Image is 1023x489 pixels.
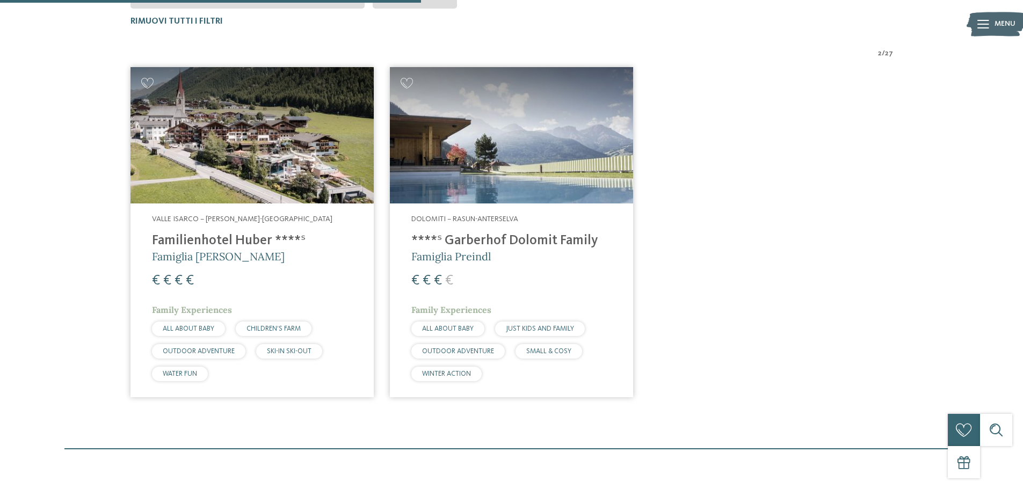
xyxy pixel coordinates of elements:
span: € [186,274,194,288]
span: Famiglia [PERSON_NAME] [152,250,285,263]
span: SMALL & COSY [526,348,571,355]
span: Family Experiences [411,304,491,315]
span: € [152,274,160,288]
span: Dolomiti – Rasun-Anterselva [411,215,518,223]
span: WATER FUN [163,370,197,377]
span: 2 [878,48,882,59]
span: CHILDREN’S FARM [246,325,301,332]
img: Cercate un hotel per famiglie? Qui troverete solo i migliori! [390,67,633,204]
span: Valle Isarco – [PERSON_NAME]-[GEOGRAPHIC_DATA] [152,215,332,223]
a: Cercate un hotel per famiglie? Qui troverete solo i migliori! Valle Isarco – [PERSON_NAME]-[GEOGR... [130,67,374,397]
span: Rimuovi tutti i filtri [130,17,223,26]
span: € [445,274,453,288]
span: 27 [885,48,893,59]
span: JUST KIDS AND FAMILY [506,325,574,332]
span: / [882,48,885,59]
span: € [163,274,171,288]
span: OUTDOOR ADVENTURE [163,348,235,355]
span: € [411,274,419,288]
a: Cercate un hotel per famiglie? Qui troverete solo i migliori! Dolomiti – Rasun-Anterselva ****ˢ G... [390,67,633,397]
h4: Familienhotel Huber ****ˢ [152,233,352,249]
span: € [175,274,183,288]
span: € [423,274,431,288]
span: ALL ABOUT BABY [163,325,214,332]
h4: ****ˢ Garberhof Dolomit Family [411,233,612,249]
span: ALL ABOUT BABY [422,325,474,332]
span: Famiglia Preindl [411,250,491,263]
img: Cercate un hotel per famiglie? Qui troverete solo i migliori! [130,67,374,204]
span: OUTDOOR ADVENTURE [422,348,494,355]
span: € [434,274,442,288]
span: SKI-IN SKI-OUT [267,348,311,355]
span: WINTER ACTION [422,370,471,377]
span: Family Experiences [152,304,232,315]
